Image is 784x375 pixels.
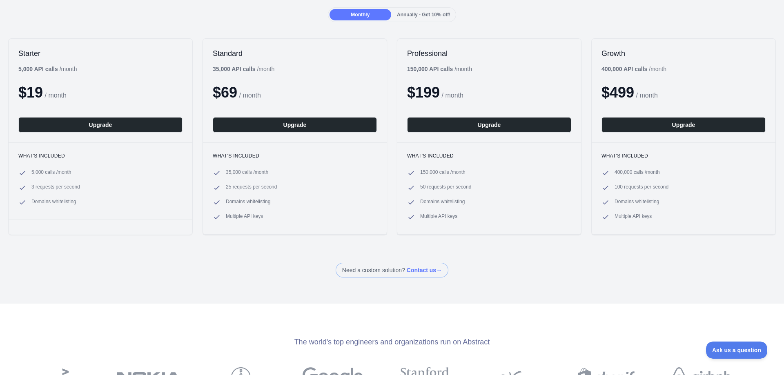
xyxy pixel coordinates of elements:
[706,342,768,359] iframe: Toggle Customer Support
[601,153,766,159] h3: What's included
[420,169,465,177] span: 150,000 calls / month
[407,153,571,159] h3: What's included
[213,153,377,159] h3: What's included
[420,184,471,192] span: 50 requests per second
